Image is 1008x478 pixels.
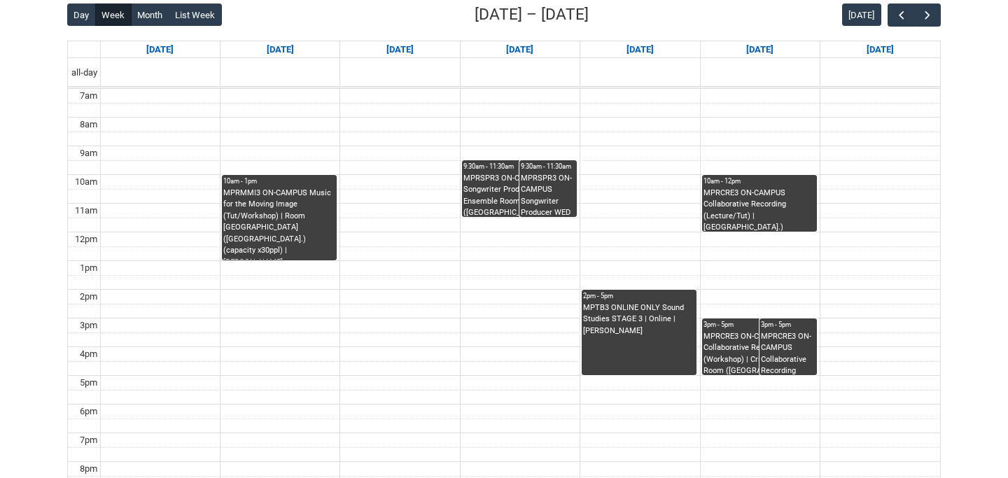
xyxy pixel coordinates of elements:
a: Go to September 20, 2025 [864,41,897,58]
div: 3pm [77,318,100,332]
div: 9:30am - 11:30am [521,162,575,171]
div: 8am [77,118,100,132]
div: 2pm [77,290,100,304]
button: [DATE] [842,3,881,26]
div: 3pm - 5pm [703,320,815,330]
a: Go to September 14, 2025 [143,41,176,58]
div: MPRMMI3 ON-CAMPUS Music for the Moving Image (Tut/Workshop) | Room [GEOGRAPHIC_DATA] ([GEOGRAPHIC... [223,188,335,260]
div: 8pm [77,462,100,476]
div: MPRSPR3 ON-CAMPUS Songwriter Producer WED 9:30 | Ensemble Room 7 ([GEOGRAPHIC_DATA].) (capacity x... [521,173,575,217]
div: 10am - 1pm [223,176,335,186]
div: 4pm [77,347,100,361]
div: 9:30am - 11:30am [463,162,575,171]
div: MPRCRE3 ON-CAMPUS Collaborative Recording (Lecture/Tut) | [GEOGRAPHIC_DATA].) (capacity x32ppl) |... [703,188,815,232]
div: MPTB3 ONLINE ONLY Sound Studies STAGE 3 | Online | [PERSON_NAME] [583,302,695,337]
div: 5pm [77,376,100,390]
span: all-day [69,66,100,80]
a: Go to September 18, 2025 [624,41,657,58]
button: Previous Week [888,3,914,27]
div: 12pm [72,232,100,246]
div: MPRSPR3 ON-CAMPUS Songwriter Producer WED 9:30 | Ensemble Room 4 ([GEOGRAPHIC_DATA].) (capacity x... [463,173,575,217]
a: Go to September 16, 2025 [384,41,416,58]
a: Go to September 19, 2025 [743,41,776,58]
a: Go to September 17, 2025 [503,41,536,58]
button: List Week [169,3,222,26]
button: Month [131,3,169,26]
div: MPRCRE3 ON-CAMPUS Collaborative Recording (Workshop) | Critical Listening Room ([GEOGRAPHIC_DATA]... [703,331,815,375]
button: Week [95,3,132,26]
button: Next Week [914,3,941,27]
button: Day [67,3,96,26]
div: MPRCRE3 ON-CAMPUS Collaborative Recording (Workshop) | [GEOGRAPHIC_DATA] ([GEOGRAPHIC_DATA].) (ca... [761,331,815,375]
div: 10am - 12pm [703,176,815,186]
div: 7pm [77,433,100,447]
div: 6pm [77,405,100,419]
div: 2pm - 5pm [583,291,695,301]
a: Go to September 15, 2025 [264,41,297,58]
div: 9am [77,146,100,160]
div: 7am [77,89,100,103]
div: 3pm - 5pm [761,320,815,330]
h2: [DATE] – [DATE] [475,3,589,27]
div: 1pm [77,261,100,275]
div: 10am [72,175,100,189]
div: 11am [72,204,100,218]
